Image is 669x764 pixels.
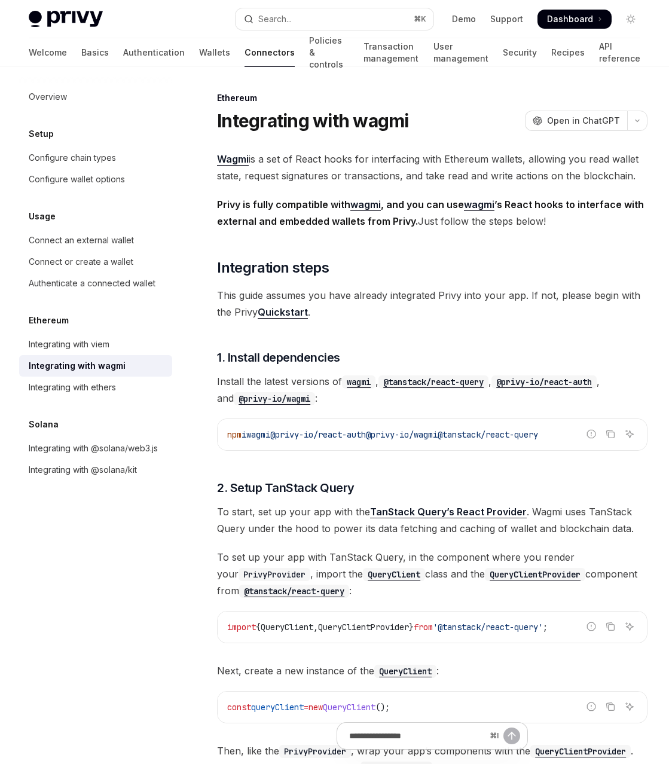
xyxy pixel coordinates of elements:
h1: Integrating with wagmi [217,110,409,132]
input: Ask a question... [349,723,485,749]
span: (); [375,702,390,713]
code: @privy-io/wagmi [234,392,315,405]
button: Ask AI [622,426,637,442]
span: new [308,702,323,713]
span: } [409,622,414,632]
div: Integrating with viem [29,337,109,352]
a: Overview [19,86,172,108]
span: is a set of React hooks for interfacing with Ethereum wallets, allowing you read wallet state, re... [217,151,647,184]
a: wagmi [350,198,381,211]
a: Dashboard [537,10,612,29]
span: @tanstack/react-query [438,429,538,440]
a: Welcome [29,38,67,67]
span: import [227,622,256,632]
button: Ask AI [622,699,637,714]
a: API reference [599,38,640,67]
span: const [227,702,251,713]
span: = [304,702,308,713]
span: Integration steps [217,258,329,277]
a: Connect or create a wallet [19,251,172,273]
a: Connectors [245,38,295,67]
span: @privy-io/wagmi [366,429,438,440]
span: Open in ChatGPT [547,115,620,127]
a: Integrating with wagmi [19,355,172,377]
div: Search... [258,12,292,26]
a: Wagmi [217,153,249,166]
div: Connect an external wallet [29,233,134,247]
span: 2. Setup TanStack Query [217,479,355,496]
h5: Solana [29,417,59,432]
a: Integrating with @solana/kit [19,459,172,481]
h5: Usage [29,209,56,224]
span: '@tanstack/react-query' [433,622,543,632]
button: Report incorrect code [584,619,599,634]
a: Transaction management [363,38,419,67]
a: Integrating with viem [19,334,172,355]
span: { [256,622,261,632]
a: Configure wallet options [19,169,172,190]
span: This guide assumes you have already integrated Privy into your app. If not, please begin with the... [217,287,647,320]
button: Send message [503,728,520,744]
a: Recipes [551,38,585,67]
span: ; [543,622,548,632]
button: Report incorrect code [584,699,599,714]
div: Integrating with @solana/kit [29,463,137,477]
span: To start, set up your app with the . Wagmi uses TanStack Query under the hood to power its data f... [217,503,647,537]
code: QueryClientProvider [485,568,585,581]
a: wagmi [342,375,375,387]
span: Next, create a new instance of the : [217,662,647,679]
span: QueryClientProvider [318,622,409,632]
a: Support [490,13,523,25]
code: PrivyProvider [239,568,310,581]
code: @tanstack/react-query [239,585,349,598]
span: npm [227,429,242,440]
span: , [313,622,318,632]
span: Install the latest versions of , , , and : [217,373,647,407]
span: Just follow the steps below! [217,196,647,230]
a: @tanstack/react-query [378,375,488,387]
a: Wallets [199,38,230,67]
div: Integrating with ethers [29,380,116,395]
span: queryClient [251,702,304,713]
div: Connect or create a wallet [29,255,133,269]
span: from [414,622,433,632]
button: Copy the contents from the code block [603,699,618,714]
h5: Ethereum [29,313,69,328]
code: QueryClient [374,665,436,678]
span: QueryClient [323,702,375,713]
a: @privy-io/wagmi [234,392,315,404]
div: Overview [29,90,67,104]
a: Policies & controls [309,38,349,67]
code: QueryClient [363,568,425,581]
span: To set up your app with TanStack Query, in the component where you render your , import the class... [217,549,647,599]
a: Basics [81,38,109,67]
span: i [242,429,246,440]
div: Authenticate a connected wallet [29,276,155,291]
div: Integrating with wagmi [29,359,126,373]
div: Configure wallet options [29,172,125,187]
button: Copy the contents from the code block [603,426,618,442]
a: Quickstart [258,306,308,319]
code: wagmi [342,375,375,389]
a: QueryClientProvider [485,568,585,580]
a: User management [433,38,488,67]
code: @privy-io/react-auth [491,375,597,389]
button: Report incorrect code [584,426,599,442]
button: Open in ChatGPT [525,111,627,131]
div: Ethereum [217,92,647,104]
a: Configure chain types [19,147,172,169]
a: TanStack Query’s React Provider [370,506,527,518]
button: Toggle dark mode [621,10,640,29]
h5: Setup [29,127,54,141]
a: Demo [452,13,476,25]
a: Security [503,38,537,67]
a: Connect an external wallet [19,230,172,251]
img: light logo [29,11,103,27]
span: QueryClient [261,622,313,632]
a: Authentication [123,38,185,67]
span: @privy-io/react-auth [270,429,366,440]
span: Dashboard [547,13,593,25]
a: QueryClient [374,665,436,677]
a: wagmi [464,198,494,211]
strong: Privy is fully compatible with , and you can use ’s React hooks to interface with external and em... [217,198,644,227]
